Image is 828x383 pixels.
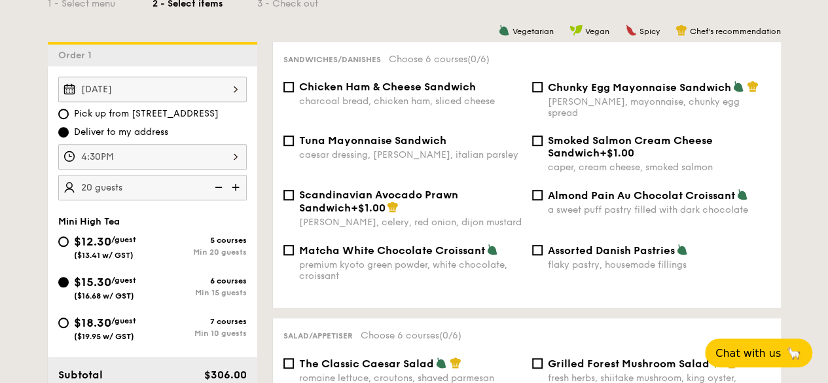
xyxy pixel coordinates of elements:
[747,81,759,92] img: icon-chef-hat.a58ddaea.svg
[58,50,97,61] span: Order 1
[548,162,770,173] div: caper, cream cheese, smoked salmon
[600,147,634,159] span: +$1.00
[74,234,111,249] span: $12.30
[439,330,461,341] span: (0/6)
[299,217,522,228] div: [PERSON_NAME], celery, red onion, dijon mustard
[548,259,770,270] div: flaky pastry, housemade fillings
[153,247,247,257] div: Min 20 guests
[299,149,522,160] div: caesar dressing, [PERSON_NAME], italian parsley
[111,276,136,285] span: /guest
[58,144,247,170] input: Event time
[299,357,434,370] span: The Classic Caesar Salad
[786,346,802,361] span: 🦙
[548,96,770,119] div: [PERSON_NAME], mayonnaise, chunky egg spread
[548,204,770,215] div: a sweet puff pastry filled with dark chocolate
[569,24,583,36] img: icon-vegan.f8ff3823.svg
[153,288,247,297] div: Min 15 guests
[435,357,447,369] img: icon-vegetarian.fe4039eb.svg
[58,236,69,247] input: $12.30/guest($13.41 w/ GST)5 coursesMin 20 guests
[74,275,111,289] span: $15.30
[548,81,731,94] span: Chunky Egg Mayonnaise Sandwich
[283,245,294,255] input: Matcha White Chocolate Croissantpremium kyoto green powder, white chocolate, croissant
[299,81,476,93] span: Chicken Ham & Cheese Sandwich
[111,235,136,244] span: /guest
[532,245,543,255] input: Assorted Danish Pastriesflaky pastry, housemade fillings
[715,347,781,359] span: Chat with us
[736,189,748,200] img: icon-vegetarian.fe4039eb.svg
[153,236,247,245] div: 5 courses
[283,55,381,64] span: Sandwiches/Danishes
[467,54,490,65] span: (0/6)
[58,127,69,137] input: Deliver to my address
[283,358,294,369] input: The Classic Caesar Saladromaine lettuce, croutons, shaved parmesan flakes, cherry tomatoes, house...
[74,107,219,120] span: Pick up from [STREET_ADDRESS]
[299,134,446,147] span: Tuna Mayonnaise Sandwich
[74,291,134,301] span: ($16.68 w/ GST)
[299,96,522,107] div: charcoal bread, chicken ham, sliced cheese
[58,216,120,227] span: Mini High Tea
[299,244,485,257] span: Matcha White Chocolate Croissant
[283,190,294,200] input: Scandinavian Avocado Prawn Sandwich+$1.00[PERSON_NAME], celery, red onion, dijon mustard
[387,201,399,213] img: icon-chef-hat.a58ddaea.svg
[58,109,69,119] input: Pick up from [STREET_ADDRESS]
[299,259,522,282] div: premium kyoto green powder, white chocolate, croissant
[498,24,510,36] img: icon-vegetarian.fe4039eb.svg
[283,136,294,146] input: Tuna Mayonnaise Sandwichcaesar dressing, [PERSON_NAME], italian parsley
[74,126,168,139] span: Deliver to my address
[283,331,353,340] span: Salad/Appetiser
[58,277,69,287] input: $15.30/guest($16.68 w/ GST)6 coursesMin 15 guests
[111,316,136,325] span: /guest
[625,24,637,36] img: icon-spicy.37a8142b.svg
[639,27,660,36] span: Spicy
[153,329,247,338] div: Min 10 guests
[153,317,247,326] div: 7 courses
[58,77,247,102] input: Event date
[361,330,461,341] span: Choose 6 courses
[513,27,554,36] span: Vegetarian
[548,357,710,370] span: Grilled Forest Mushroom Salad
[74,316,111,330] span: $18.30
[153,276,247,285] div: 6 courses
[548,189,735,202] span: Almond Pain Au Chocolat Croissant
[705,338,812,367] button: Chat with us🦙
[74,251,134,260] span: ($13.41 w/ GST)
[351,202,386,214] span: +$1.00
[532,82,543,92] input: Chunky Egg Mayonnaise Sandwich[PERSON_NAME], mayonnaise, chunky egg spread
[532,136,543,146] input: Smoked Salmon Cream Cheese Sandwich+$1.00caper, cream cheese, smoked salmon
[675,24,687,36] img: icon-chef-hat.a58ddaea.svg
[676,244,688,255] img: icon-vegetarian.fe4039eb.svg
[585,27,609,36] span: Vegan
[548,134,713,159] span: Smoked Salmon Cream Cheese Sandwich
[204,369,246,381] span: $306.00
[58,175,247,200] input: Number of guests
[732,81,744,92] img: icon-vegetarian.fe4039eb.svg
[74,332,134,341] span: ($19.95 w/ GST)
[227,175,247,200] img: icon-add.58712e84.svg
[283,82,294,92] input: Chicken Ham & Cheese Sandwichcharcoal bread, chicken ham, sliced cheese
[58,318,69,328] input: $18.30/guest($19.95 w/ GST)7 coursesMin 10 guests
[548,244,675,257] span: Assorted Danish Pastries
[207,175,227,200] img: icon-reduce.1d2dbef1.svg
[389,54,490,65] span: Choose 6 courses
[58,369,103,381] span: Subtotal
[299,189,458,214] span: Scandinavian Avocado Prawn Sandwich
[532,190,543,200] input: Almond Pain Au Chocolat Croissanta sweet puff pastry filled with dark chocolate
[486,244,498,255] img: icon-vegetarian.fe4039eb.svg
[450,357,461,369] img: icon-chef-hat.a58ddaea.svg
[690,27,781,36] span: Chef's recommendation
[532,358,543,369] input: Grilled Forest Mushroom Saladfresh herbs, shiitake mushroom, king oyster, balsamic dressing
